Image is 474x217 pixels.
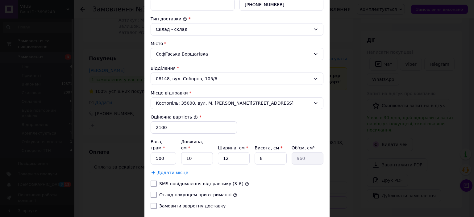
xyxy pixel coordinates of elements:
[218,145,248,150] label: Ширина, см
[157,170,188,175] span: Додати місце
[156,100,311,106] span: Костопіль; 35000, вул. М. [PERSON_NAME][STREET_ADDRESS]
[156,26,311,33] div: Склад - склад
[255,145,282,150] label: Висота, см
[151,73,323,85] div: 08148, вул. Соборна, 105/6
[151,139,165,150] label: Вага, грам
[159,192,231,197] label: Огляд покупцем при отриманні
[151,115,198,119] label: Оціночна вартість
[151,65,323,71] div: Відділення
[151,40,323,47] div: Місто
[151,90,323,96] div: Місце відправки
[159,203,226,208] label: Замовити зворотну доставку
[151,16,323,22] div: Тип доставки
[159,181,243,186] label: SMS повідомлення відправнику (3 ₴)
[181,139,203,150] label: Довжина, см
[292,145,323,151] div: Об'єм, см³
[151,48,323,60] div: Софіївська Борщагівка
